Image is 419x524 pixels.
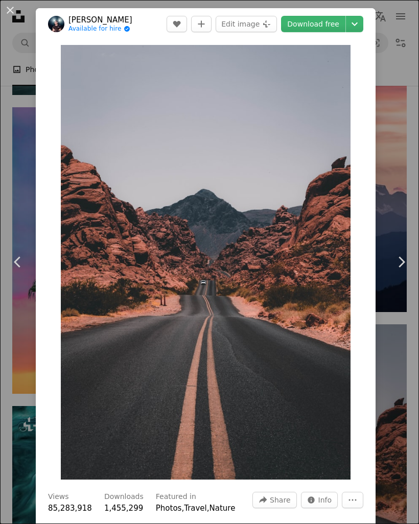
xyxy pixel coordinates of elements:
span: 1,455,299 [104,504,143,513]
h3: Downloads [104,492,144,502]
span: , [207,504,209,513]
button: Like [167,16,187,32]
a: Nature [209,504,236,513]
span: Info [318,492,332,508]
h3: Views [48,492,69,502]
img: black concrete road surrounded by brown rocks [61,45,351,480]
span: , [181,504,184,513]
button: Add to Collection [191,16,212,32]
button: Edit image [216,16,277,32]
button: Zoom in on this image [61,45,351,480]
button: Stats about this image [301,492,338,508]
span: Share [270,492,290,508]
a: Next [383,213,419,311]
img: Go to Jake Blucker's profile [48,16,64,32]
a: Available for hire [68,25,132,33]
span: 85,283,918 [48,504,92,513]
a: Photos [156,504,182,513]
button: More Actions [342,492,363,508]
button: Choose download size [346,16,363,32]
a: Download free [281,16,345,32]
h3: Featured in [156,492,196,502]
a: Travel [184,504,207,513]
a: [PERSON_NAME] [68,15,132,25]
button: Share this image [252,492,296,508]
